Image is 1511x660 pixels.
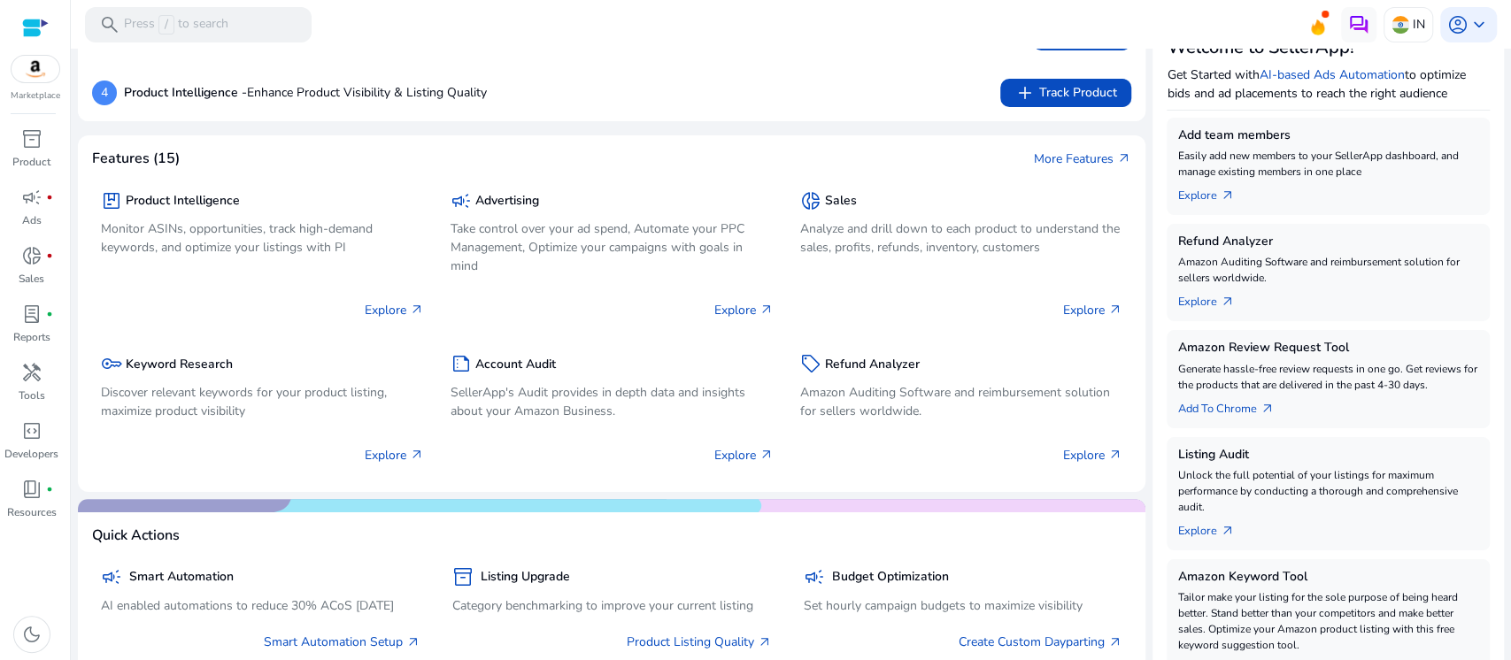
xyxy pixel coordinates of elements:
[124,15,228,35] p: Press to search
[101,190,122,211] span: package
[92,150,180,167] h4: Features (15)
[1177,148,1479,180] p: Easily add new members to your SellerApp dashboard, and manage existing members in one place
[452,566,474,587] span: inventory_2
[7,504,57,520] p: Resources
[126,357,233,372] h5: Keyword Research
[21,420,42,441] span: code_blocks
[21,187,42,208] span: campaign
[1108,303,1122,317] span: arrow_outward
[959,633,1122,651] a: Create Custom Dayparting
[1108,448,1122,462] span: arrow_outward
[46,252,53,259] span: fiber_manual_record
[12,56,59,82] img: amazon.svg
[1177,570,1479,585] h5: Amazon Keyword Tool
[21,245,42,266] span: donut_small
[21,479,42,500] span: book_4
[101,353,122,374] span: key
[21,362,42,383] span: handyman
[46,194,53,201] span: fiber_manual_record
[800,190,821,211] span: donut_small
[1177,128,1479,143] h5: Add team members
[825,194,857,209] h5: Sales
[627,633,772,651] a: Product Listing Quality
[4,446,58,462] p: Developers
[1469,14,1490,35] span: keyboard_arrow_down
[21,624,42,645] span: dark_mode
[758,635,772,649] span: arrow_outward
[1220,188,1234,203] span: arrow_outward
[124,84,247,101] b: Product Intelligence -
[1177,254,1479,286] p: Amazon Auditing Software and reimbursement solution for sellers worldwide.
[800,353,821,374] span: sell
[1167,37,1490,58] h3: Welcome to SellerApp!
[804,566,825,587] span: campaign
[92,81,117,105] p: 4
[124,83,487,102] p: Enhance Product Visibility & Listing Quality
[1000,79,1131,107] button: addTrack Product
[46,311,53,318] span: fiber_manual_record
[1260,402,1274,416] span: arrow_outward
[1014,82,1036,104] span: add
[1108,635,1122,649] span: arrow_outward
[451,383,774,420] p: SellerApp's Audit provides in depth data and insights about your Amazon Business.
[129,570,234,585] h5: Smart Automation
[21,303,42,325] span: lab_profile
[475,357,556,372] h5: Account Audit
[800,219,1123,257] p: Analyze and drill down to each product to understand the sales, profits, refunds, inventory, cust...
[126,194,240,209] h5: Product Intelligence
[475,194,539,209] h5: Advertising
[1177,180,1248,204] a: Explorearrow_outward
[1167,65,1490,103] p: Get Started with to optimize bids and ad placements to reach the right audience
[825,357,920,372] h5: Refund Analyzer
[12,154,50,170] p: Product
[158,15,174,35] span: /
[13,329,50,345] p: Reports
[1220,295,1234,309] span: arrow_outward
[714,301,774,319] p: Explore
[1177,393,1288,418] a: Add To Chrome
[759,303,774,317] span: arrow_outward
[1392,16,1409,34] img: in.svg
[452,596,772,615] p: Category benchmarking to improve your current listing
[92,527,180,544] h4: Quick Actions
[1177,589,1479,653] p: Tailor make your listing for the sole purpose of being heard better. Stand better than your compe...
[451,190,472,211] span: campaign
[101,596,420,615] p: AI enabled automations to reduce 30% ACoS [DATE]
[406,635,420,649] span: arrow_outward
[1177,286,1248,311] a: Explorearrow_outward
[99,14,120,35] span: search
[1014,82,1117,104] span: Track Product
[19,388,45,403] p: Tools
[365,301,424,319] p: Explore
[46,486,53,493] span: fiber_manual_record
[101,566,122,587] span: campaign
[1063,301,1122,319] p: Explore
[410,448,424,462] span: arrow_outward
[410,303,424,317] span: arrow_outward
[1177,234,1479,249] h5: Refund Analyzer
[1220,524,1234,538] span: arrow_outward
[1177,448,1479,463] h5: Listing Audit
[1063,446,1122,464] p: Explore
[1177,341,1479,356] h5: Amazon Review Request Tool
[101,383,424,420] p: Discover relevant keywords for your product listing, maximize product visibility
[832,570,949,585] h5: Budget Optimization
[101,219,424,257] p: Monitor ASINs, opportunities, track high-demand keywords, and optimize your listings with PI
[264,633,420,651] a: Smart Automation Setup
[451,353,472,374] span: summarize
[1034,150,1131,168] a: More Featuresarrow_outward
[451,219,774,275] p: Take control over your ad spend, Automate your PPC Management, Optimize your campaigns with goals...
[365,446,424,464] p: Explore
[22,212,42,228] p: Ads
[1177,467,1479,515] p: Unlock the full potential of your listings for maximum performance by conducting a thorough and c...
[19,271,44,287] p: Sales
[1177,361,1479,393] p: Generate hassle-free review requests in one go. Get reviews for the products that are delivered i...
[759,448,774,462] span: arrow_outward
[1413,9,1425,40] p: IN
[714,446,774,464] p: Explore
[481,570,570,585] h5: Listing Upgrade
[1117,151,1131,165] span: arrow_outward
[1447,14,1469,35] span: account_circle
[1259,66,1404,83] a: AI-based Ads Automation
[11,89,60,103] p: Marketplace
